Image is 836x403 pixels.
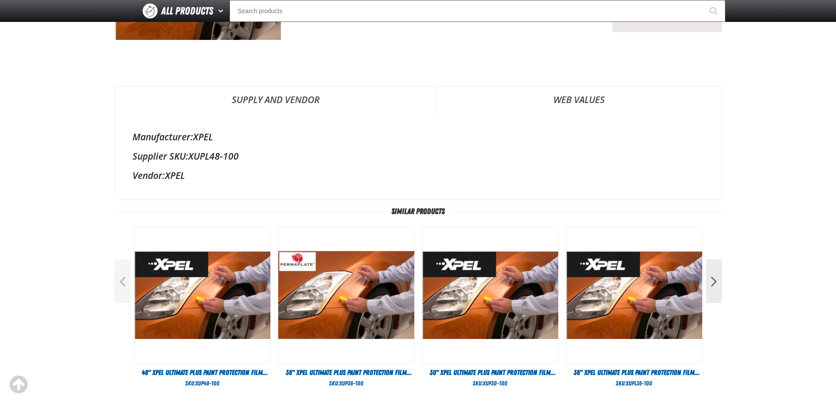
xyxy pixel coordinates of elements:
[133,150,188,162] label: Supplier SKU:
[566,379,703,388] div: SKU:
[422,227,558,363] : View Details of the 30" XPEL ULTIMATE PLUS Paint Protection Film (30"x100')
[566,227,702,363] : View Details of the 36" XPEL ULTIMATE PLUS Paint Protection Film (36"x100')
[161,3,213,19] span: All Products
[278,227,414,363] : View Details of the 36" XPEL ULTIMATE PLUS Paint Protection Film (36"x100')
[133,131,704,143] div: XPEL
[9,375,28,394] div: Scroll to the top
[626,380,652,387] span: XUPL36-100
[134,227,270,363] img: 48" XPEL ULTIMATE PLUS Paint Protection Film (48"x100')
[566,227,702,363] img: 36" XPEL ULTIMATE PLUS Paint Protection Film (36"x100')
[706,259,722,303] button: Next
[278,379,415,388] div: SKU:
[430,368,556,386] span: 30" XPEL ULTIMATE PLUS Paint Protection Film (30"x100')
[115,259,130,303] button: Previous
[115,86,436,113] a: Supply and Vendor
[437,86,721,113] a: Web Values
[286,368,412,386] span: 36" XPEL ULTIMATE PLUS Paint Protection Film (36"x100')
[566,368,703,378] a: 36" XPEL ULTIMATE PLUS Paint Protection Film (36"x100')
[134,379,271,388] div: SKU:
[134,227,270,363] : View Details of the 48" XPEL ULTIMATE PLUS Paint Protection Film (48"x100')
[134,368,271,378] a: 48" XPEL ULTIMATE PLUS Paint Protection Film (48"x100')
[483,380,507,387] span: XUP30-100
[133,169,165,182] label: Vendor:
[133,169,704,182] div: XPEL
[133,131,193,143] label: Manufacturer:
[422,379,559,388] div: SKU:
[133,150,704,162] div: XUPL48-100
[574,368,700,386] span: 36" XPEL ULTIMATE PLUS Paint Protection Film (36"x100')
[422,227,558,363] img: 30" XPEL ULTIMATE PLUS Paint Protection Film (30"x100')
[195,380,219,387] span: XUP48-100
[278,227,414,363] img: 36" XPEL ULTIMATE PLUS Paint Protection Film (36"x100')
[142,368,268,386] span: 48" XPEL ULTIMATE PLUS Paint Protection Film (48"x100')
[422,368,559,378] a: 30" XPEL ULTIMATE PLUS Paint Protection Film (30"x100')
[339,380,363,387] span: XUP36-100
[278,368,415,378] a: 36" XPEL ULTIMATE PLUS Paint Protection Film (36"x100')
[384,207,452,216] span: Similar Products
